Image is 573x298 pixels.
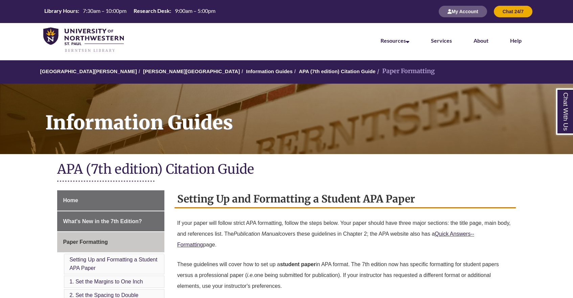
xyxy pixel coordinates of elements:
span: Paper Formatting [63,239,108,245]
a: Paper Formatting [57,232,164,252]
em: i.e. [247,272,254,278]
li: Paper Formatting [375,66,435,76]
a: Information Guides [246,68,293,74]
button: Chat 24/7 [494,6,532,17]
p: If your paper will follow strict APA formatting, follow the steps below. Your paper should have t... [177,215,513,253]
a: 2. Set the Spacing to Double [69,292,138,298]
span: What's New in the 7th Edition? [63,218,142,224]
a: Resources [381,37,409,44]
a: [GEOGRAPHIC_DATA][PERSON_NAME] [40,68,137,74]
th: Library Hours: [42,7,80,15]
button: My Account [439,6,487,17]
a: Hours Today [42,7,218,16]
a: [PERSON_NAME][GEOGRAPHIC_DATA] [143,68,240,74]
a: Chat 24/7 [494,8,532,14]
span: 9:00am – 5:00pm [175,7,215,14]
a: Setting Up and Formatting a Student APA Paper [69,257,157,271]
h1: Information Guides [38,84,573,145]
h2: Setting Up and Formatting a Student APA Paper [175,190,516,208]
em: Publication Manual [234,231,279,237]
img: UNWSP Library Logo [43,27,124,53]
a: Services [431,37,452,44]
a: About [474,37,488,44]
th: Research Desk: [131,7,172,15]
a: Help [510,37,522,44]
a: My Account [439,8,487,14]
a: APA (7th edition) Citation Guide [299,68,375,74]
a: 1. Set the Margins to One Inch [69,279,143,284]
span: 7:30am – 10:00pm [83,7,127,14]
h1: APA (7th edition) Citation Guide [57,161,515,179]
p: These guidelines will cover how to set up a in APA format. The 7th edition now has specific forma... [177,256,513,294]
strong: student paper [280,261,316,267]
span: Home [63,197,78,203]
a: Home [57,190,164,211]
a: What's New in the 7th Edition? [57,211,164,232]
